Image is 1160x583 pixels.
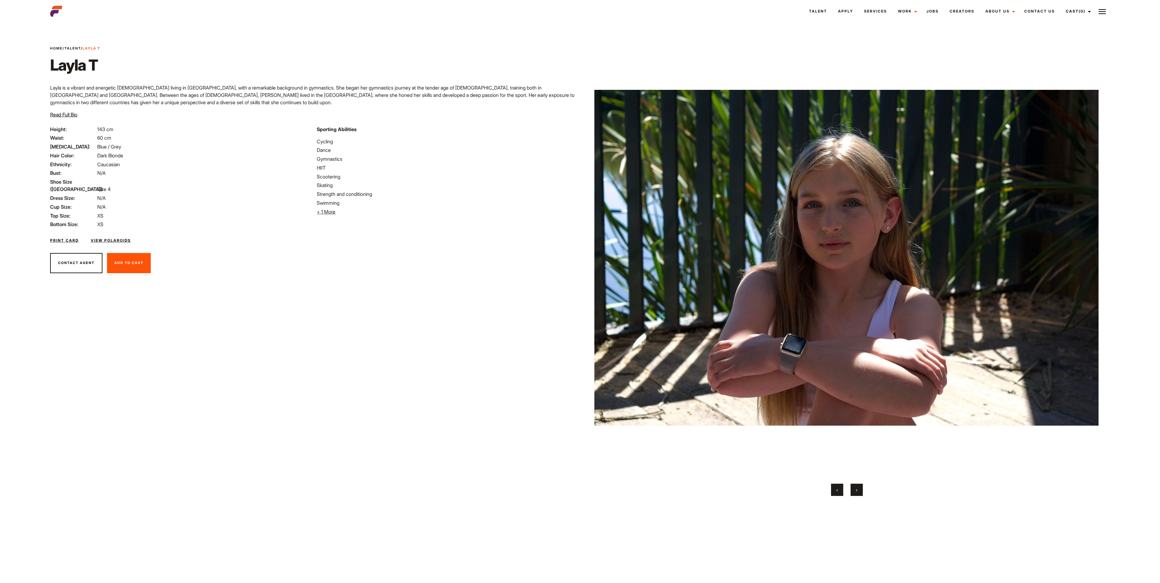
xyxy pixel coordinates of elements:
[50,143,96,150] span: [MEDICAL_DATA]:
[317,190,576,198] li: Strength and conditioning
[50,56,100,74] h1: Layla T
[804,3,833,20] a: Talent
[97,195,106,201] span: N/A
[50,152,96,159] span: Hair Color:
[1099,8,1106,15] img: Burger icon
[944,3,980,20] a: Creators
[50,221,96,228] span: Bottom Size:
[97,152,123,159] span: Dark Blonde
[50,212,96,219] span: Top Size:
[317,164,576,171] li: HIIT
[50,203,96,211] span: Cup Size:
[50,111,77,118] button: Read Full Bio
[50,169,96,177] span: Bust:
[1019,3,1060,20] a: Contact Us
[892,3,921,20] a: Work
[97,186,111,192] span: Size 4
[107,253,151,273] button: Add To Cast
[97,161,120,167] span: Caucasian
[836,487,838,493] span: Previous
[50,194,96,202] span: Dress Size:
[50,84,576,106] p: Layla is a vibrant and energetic [DEMOGRAPHIC_DATA] living in [GEOGRAPHIC_DATA], with a remarkabl...
[921,3,944,20] a: Jobs
[83,46,100,50] strong: Layla T
[50,46,100,51] span: / /
[317,126,356,132] strong: Sporting Abilities
[50,5,62,17] img: cropped-aefm-brand-fav-22-square.png
[317,173,576,180] li: Scootering
[317,138,576,145] li: Cycling
[317,209,335,215] span: + 1 More
[50,126,96,133] span: Height:
[50,253,102,273] button: Contact Agent
[1079,9,1085,13] span: (0)
[317,155,576,163] li: Gymnastics
[856,487,857,493] span: Next
[97,221,103,227] span: XS
[50,134,96,141] span: Waist:
[317,146,576,154] li: Dance
[65,46,81,50] a: Talent
[833,3,859,20] a: Apply
[317,199,576,207] li: Swimming
[97,170,106,176] span: N/A
[91,238,131,243] a: View Polaroids
[97,213,103,219] span: XS
[50,238,79,243] a: Print Card
[97,144,121,150] span: Blue / Grey
[859,3,892,20] a: Services
[97,135,111,141] span: 60 cm
[50,46,63,50] a: Home
[97,126,113,132] span: 143 cm
[317,182,576,189] li: Skating
[50,178,96,193] span: Shoe Size ([GEOGRAPHIC_DATA]):
[97,204,106,210] span: N/A
[50,112,77,118] span: Read Full Bio
[594,39,1099,476] img: image9 2
[980,3,1019,20] a: About Us
[1060,3,1095,20] a: Cast(0)
[50,161,96,168] span: Ethnicity:
[114,261,143,265] span: Add To Cast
